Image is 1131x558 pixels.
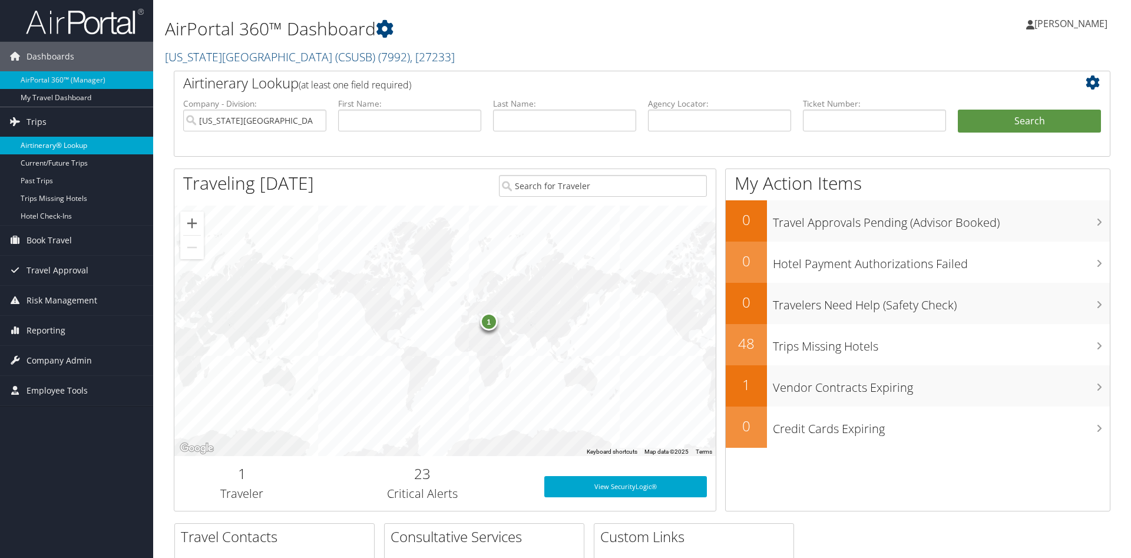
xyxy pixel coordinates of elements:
[1026,6,1119,41] a: [PERSON_NAME]
[648,98,791,110] label: Agency Locator:
[338,98,481,110] label: First Name:
[181,527,374,547] h2: Travel Contacts
[479,312,497,330] div: 1
[180,236,204,259] button: Zoom out
[27,226,72,255] span: Book Travel
[183,486,301,502] h3: Traveler
[27,256,88,285] span: Travel Approval
[1034,17,1107,30] span: [PERSON_NAME]
[493,98,636,110] label: Last Name:
[27,316,65,345] span: Reporting
[726,407,1110,448] a: 0Credit Cards Expiring
[726,365,1110,407] a: 1Vendor Contracts Expiring
[773,291,1110,313] h3: Travelers Need Help (Safety Check)
[726,171,1110,196] h1: My Action Items
[183,171,314,196] h1: Traveling [DATE]
[726,242,1110,283] a: 0Hotel Payment Authorizations Failed
[773,209,1110,231] h3: Travel Approvals Pending (Advisor Booked)
[644,448,689,455] span: Map data ©2025
[587,448,637,456] button: Keyboard shortcuts
[183,98,326,110] label: Company - Division:
[803,98,946,110] label: Ticket Number:
[183,73,1023,93] h2: Airtinerary Lookup
[499,175,707,197] input: Search for Traveler
[180,212,204,235] button: Zoom in
[544,476,707,497] a: View SecurityLogic®
[726,283,1110,324] a: 0Travelers Need Help (Safety Check)
[726,210,767,230] h2: 0
[319,464,527,484] h2: 23
[773,374,1110,396] h3: Vendor Contracts Expiring
[726,200,1110,242] a: 0Travel Approvals Pending (Advisor Booked)
[299,78,411,91] span: (at least one field required)
[773,250,1110,272] h3: Hotel Payment Authorizations Failed
[600,527,793,547] h2: Custom Links
[27,42,74,71] span: Dashboards
[177,441,216,456] a: Open this area in Google Maps (opens a new window)
[26,8,144,35] img: airportal-logo.png
[726,375,767,395] h2: 1
[319,486,527,502] h3: Critical Alerts
[726,416,767,436] h2: 0
[696,448,712,455] a: Terms (opens in new tab)
[27,286,97,315] span: Risk Management
[958,110,1101,133] button: Search
[378,49,410,65] span: ( 7992 )
[726,292,767,312] h2: 0
[410,49,455,65] span: , [ 27233 ]
[773,415,1110,437] h3: Credit Cards Expiring
[165,49,455,65] a: [US_STATE][GEOGRAPHIC_DATA] (CSUSB)
[177,441,216,456] img: Google
[726,251,767,271] h2: 0
[165,16,801,41] h1: AirPortal 360™ Dashboard
[726,324,1110,365] a: 48Trips Missing Hotels
[183,464,301,484] h2: 1
[391,527,584,547] h2: Consultative Services
[726,334,767,354] h2: 48
[27,107,47,137] span: Trips
[27,346,92,375] span: Company Admin
[773,332,1110,355] h3: Trips Missing Hotels
[27,376,88,405] span: Employee Tools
